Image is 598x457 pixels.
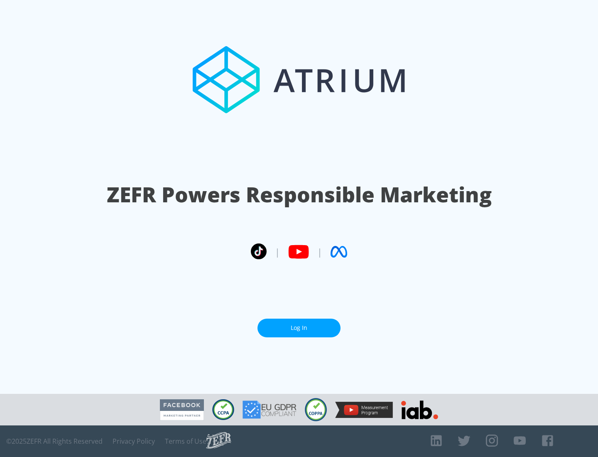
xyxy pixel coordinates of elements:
img: IAB [401,400,438,419]
img: GDPR Compliant [243,400,297,419]
span: | [317,246,322,258]
img: Facebook Marketing Partner [160,399,204,420]
img: YouTube Measurement Program [335,402,393,418]
span: | [275,246,280,258]
a: Privacy Policy [113,437,155,445]
h1: ZEFR Powers Responsible Marketing [107,180,492,209]
span: © 2025 ZEFR All Rights Reserved [6,437,103,445]
a: Log In [257,319,341,337]
a: Terms of Use [165,437,206,445]
img: CCPA Compliant [212,399,234,420]
img: COPPA Compliant [305,398,327,421]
